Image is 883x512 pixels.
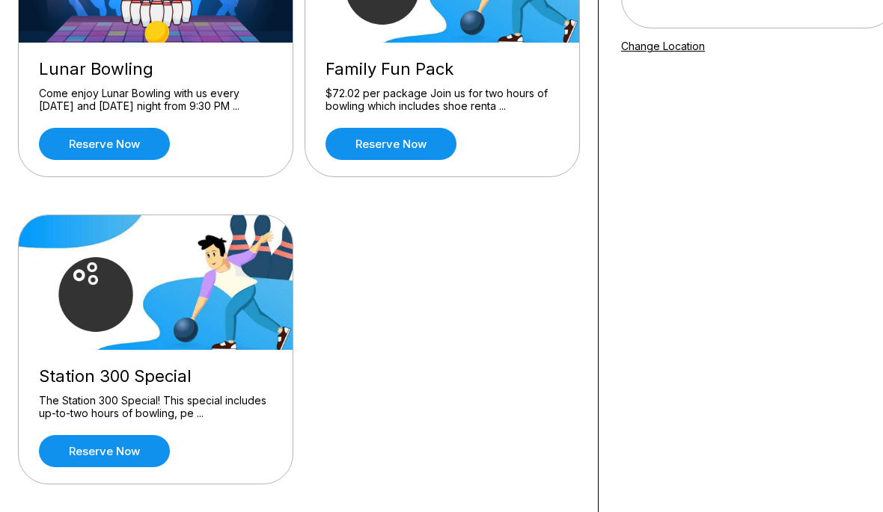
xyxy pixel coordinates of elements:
div: Lunar Bowling [39,59,272,79]
a: Reserve now [39,128,170,160]
div: Station 300 Special [39,366,272,386]
div: Family Fun Pack [326,59,559,79]
a: Change Location [621,40,705,52]
a: Reserve now [39,435,170,467]
div: Come enjoy Lunar Bowling with us every [DATE] and [DATE] night from 9:30 PM ... [39,87,272,113]
div: $72.02 per package Join us for two hours of bowling which includes shoe renta ... [326,87,559,113]
div: The Station 300 Special! This special includes up-to-two hours of bowling, pe ... [39,394,272,420]
a: Reserve now [326,128,456,160]
img: Station 300 Special [19,215,294,350]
